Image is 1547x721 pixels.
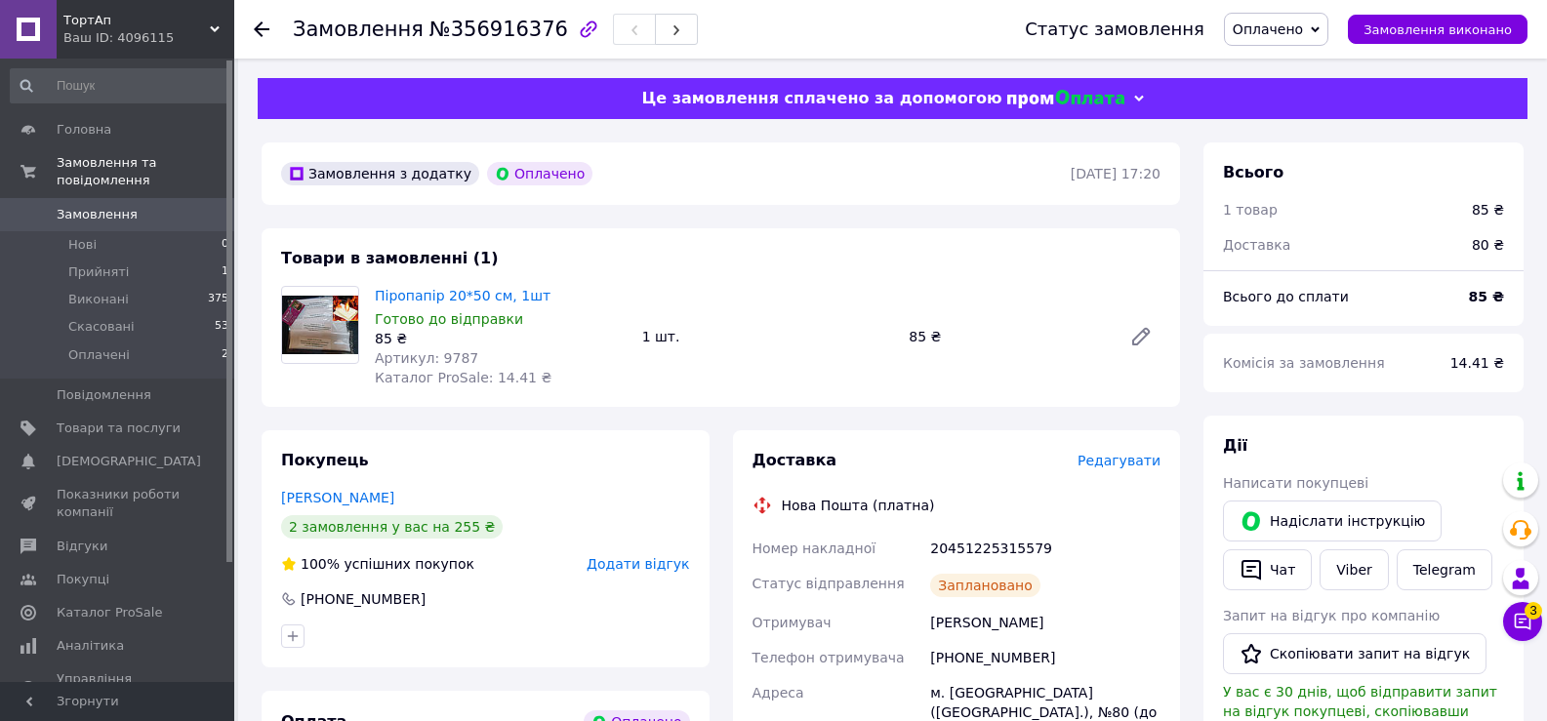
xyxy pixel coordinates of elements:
div: Повернутися назад [254,20,269,39]
span: Всього до сплати [1223,289,1349,304]
div: 85 ₴ [375,329,627,348]
span: 375 [208,291,228,308]
span: Покупці [57,571,109,588]
div: Оплачено [487,162,592,185]
div: 1 шт. [634,323,902,350]
span: 1 товар [1223,202,1278,218]
span: Повідомлення [57,386,151,404]
time: [DATE] 17:20 [1071,166,1160,181]
span: 0 [222,236,228,254]
span: Прийняті [68,263,129,281]
span: Управління сайтом [57,670,181,705]
span: Це замовлення сплачено за допомогою [641,89,1001,107]
a: Viber [1320,549,1388,590]
img: evopay logo [1007,90,1124,108]
button: Чат [1223,549,1312,590]
button: Замовлення виконано [1348,15,1527,44]
button: Чат з покупцем3 [1503,602,1542,641]
span: Каталог ProSale: 14.41 ₴ [375,370,551,385]
span: Статус відправлення [753,576,905,591]
div: [PHONE_NUMBER] [299,589,427,609]
span: Покупець [281,451,369,469]
div: Статус замовлення [1025,20,1204,39]
span: 1 [222,263,228,281]
b: 85 ₴ [1469,289,1504,304]
span: Товари та послуги [57,420,181,437]
div: Ваш ID: 4096115 [63,29,234,47]
div: Замовлення з додатку [281,162,479,185]
span: Замовлення [57,206,138,223]
span: Отримувач [753,615,832,630]
button: Надіслати інструкцію [1223,501,1442,541]
span: 100% [301,556,340,572]
div: 80 ₴ [1460,223,1516,266]
span: Показники роботи компанії [57,486,181,521]
span: Написати покупцеві [1223,475,1368,491]
span: ТортАп [63,12,210,29]
span: Каталог ProSale [57,604,162,621]
div: 2 замовлення у вас на 255 ₴ [281,515,503,539]
span: Комісія за замовлення [1223,355,1385,371]
span: Редагувати [1078,453,1160,468]
a: Telegram [1397,549,1492,590]
a: Редагувати [1121,317,1160,356]
span: Замовлення та повідомлення [57,154,234,189]
span: Дії [1223,436,1247,455]
span: 14.41 ₴ [1450,355,1504,371]
div: Нова Пошта (платна) [777,496,940,515]
span: 2 [222,346,228,364]
a: Піропапір 20*50 см, 1шт [375,288,550,303]
span: Відгуки [57,538,107,555]
span: 53 [215,318,228,336]
span: Замовлення виконано [1364,22,1512,37]
span: Доставка [753,451,837,469]
span: [DEMOGRAPHIC_DATA] [57,453,201,470]
span: Додати відгук [587,556,689,572]
span: Нові [68,236,97,254]
div: Заплановано [930,574,1040,597]
img: Піропапір 20*50 см, 1шт [282,296,358,354]
span: №356916376 [429,18,568,41]
span: Артикул: 9787 [375,350,478,366]
a: [PERSON_NAME] [281,490,394,505]
span: 3 [1525,602,1542,620]
div: [PHONE_NUMBER] [926,640,1164,675]
span: Доставка [1223,237,1290,253]
span: Виконані [68,291,129,308]
span: Оплачені [68,346,130,364]
span: Готово до відправки [375,311,523,327]
button: Скопіювати запит на відгук [1223,633,1486,674]
span: Номер накладної [753,541,876,556]
span: Скасовані [68,318,135,336]
span: Адреса [753,685,804,701]
span: Всього [1223,163,1283,181]
span: Телефон отримувача [753,650,905,665]
span: Аналітика [57,637,124,655]
input: Пошук [10,68,230,103]
span: Оплачено [1233,21,1303,37]
div: [PERSON_NAME] [926,605,1164,640]
span: Замовлення [293,18,424,41]
div: 20451225315579 [926,531,1164,566]
div: 85 ₴ [1472,200,1504,220]
span: Запит на відгук про компанію [1223,608,1440,623]
div: 85 ₴ [901,323,1114,350]
div: успішних покупок [281,554,474,574]
span: Головна [57,121,111,139]
span: Товари в замовленні (1) [281,249,499,267]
